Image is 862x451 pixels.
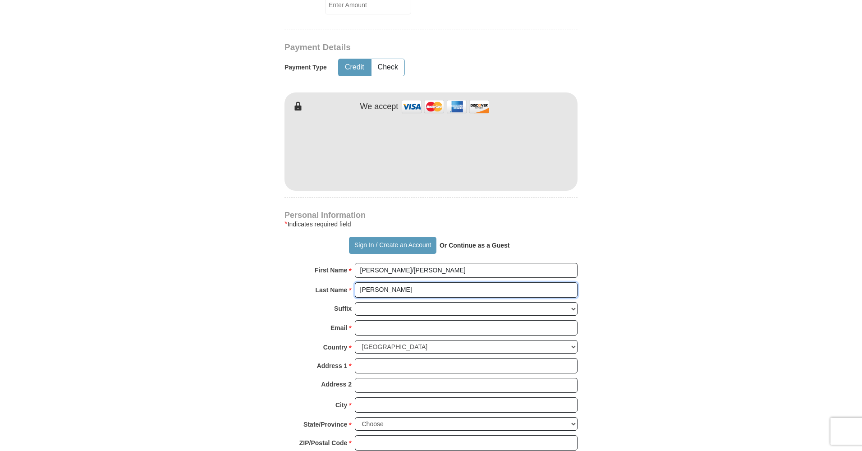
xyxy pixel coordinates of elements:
img: credit cards accepted [400,97,491,116]
strong: City [335,399,347,411]
strong: Address 1 [317,359,348,372]
strong: Or Continue as a Guest [440,242,510,249]
strong: Country [323,341,348,354]
h5: Payment Type [284,64,327,71]
h3: Payment Details [284,42,514,53]
strong: State/Province [303,418,347,431]
strong: Address 2 [321,378,352,391]
h4: We accept [360,102,399,112]
strong: First Name [315,264,347,276]
strong: Last Name [316,284,348,296]
div: Indicates required field [284,219,578,230]
strong: ZIP/Postal Code [299,437,348,449]
h4: Personal Information [284,212,578,219]
strong: Email [330,322,347,334]
button: Sign In / Create an Account [349,237,436,254]
button: Credit [339,59,371,76]
strong: Suffix [334,302,352,315]
button: Check [371,59,404,76]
